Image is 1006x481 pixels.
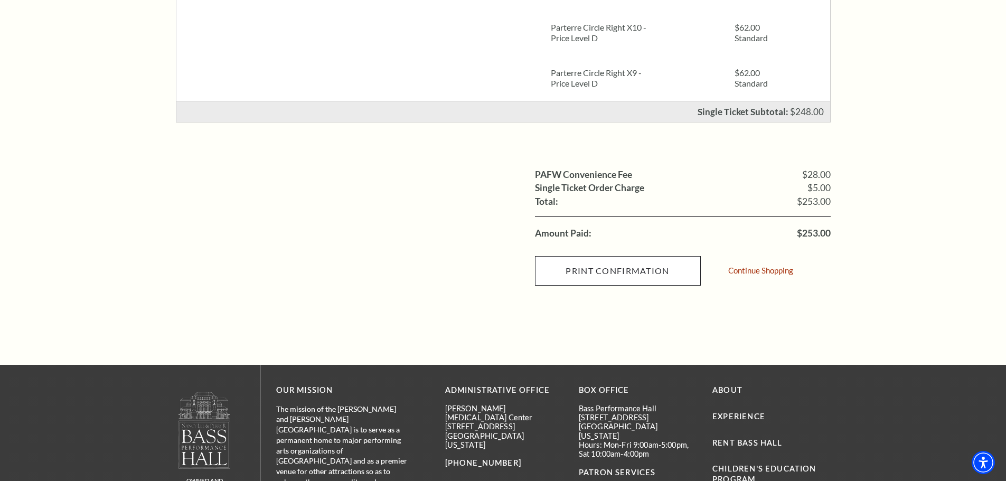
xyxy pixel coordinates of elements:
[445,422,563,431] p: [STREET_ADDRESS]
[797,197,831,206] span: $253.00
[445,431,563,450] p: [GEOGRAPHIC_DATA][US_STATE]
[579,440,697,459] p: Hours: Mon-Fri 9:00am-5:00pm, Sat 10:00am-4:00pm
[535,197,558,206] label: Total:
[276,384,408,397] p: OUR MISSION
[735,22,768,43] span: $62.00 Standard
[445,384,563,397] p: Administrative Office
[807,183,831,193] span: $5.00
[698,107,788,116] p: Single Ticket Subtotal:
[535,183,644,193] label: Single Ticket Order Charge
[551,22,661,43] p: Parterre Circle Right X10 - Price Level D
[728,267,793,275] a: Continue Shopping
[579,384,697,397] p: BOX OFFICE
[535,256,701,286] input: Submit button
[712,438,782,447] a: Rent Bass Hall
[579,413,697,422] p: [STREET_ADDRESS]
[712,412,765,421] a: Experience
[712,385,742,394] a: About
[972,451,995,474] div: Accessibility Menu
[445,404,563,422] p: [PERSON_NAME][MEDICAL_DATA] Center
[551,68,661,89] p: Parterre Circle Right X9 - Price Level D
[579,404,697,413] p: Bass Performance Hall
[535,170,632,180] label: PAFW Convenience Fee
[177,391,231,469] img: owned and operated by Performing Arts Fort Worth, A NOT-FOR-PROFIT 501(C)3 ORGANIZATION
[579,422,697,440] p: [GEOGRAPHIC_DATA][US_STATE]
[535,229,591,238] label: Amount Paid:
[802,170,831,180] span: $28.00
[797,229,831,238] span: $253.00
[735,68,768,88] span: $62.00 Standard
[790,106,824,117] span: $248.00
[445,457,563,470] p: [PHONE_NUMBER]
